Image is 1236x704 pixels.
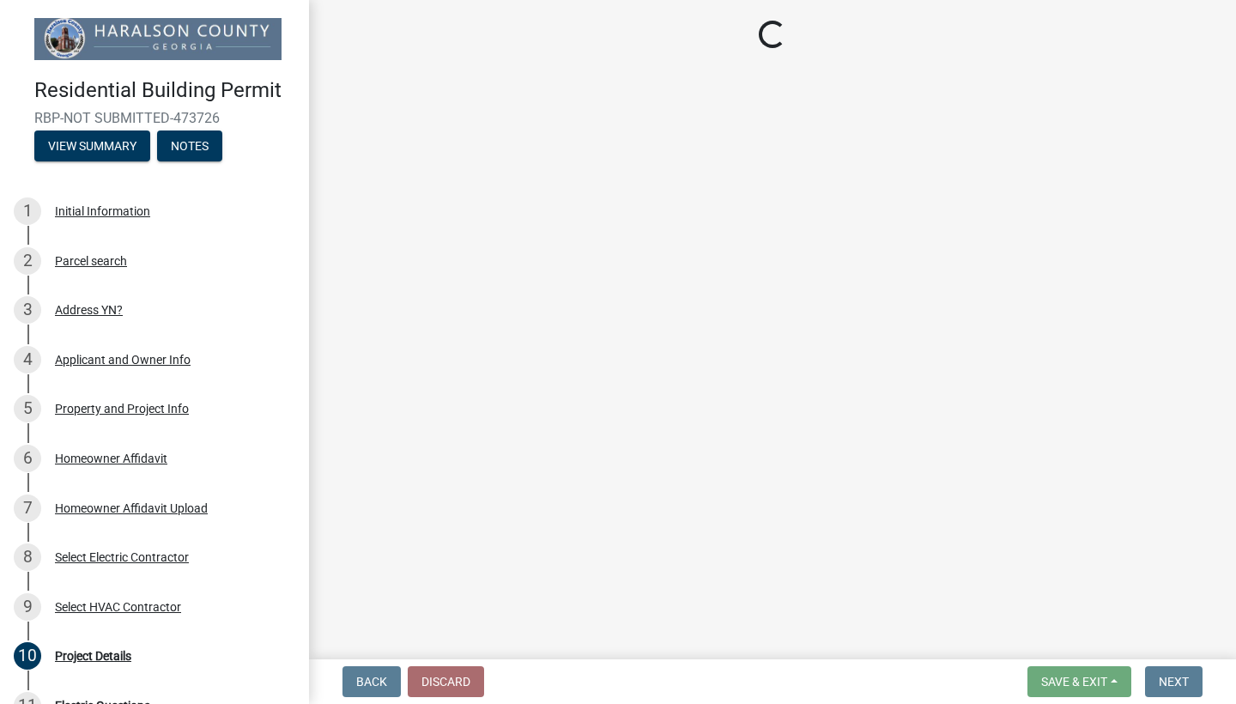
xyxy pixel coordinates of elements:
[356,675,387,689] span: Back
[342,666,401,697] button: Back
[14,495,41,522] div: 7
[14,543,41,571] div: 8
[55,601,181,613] div: Select HVAC Contractor
[14,346,41,373] div: 4
[1041,675,1107,689] span: Save & Exit
[55,304,123,316] div: Address YN?
[14,593,41,621] div: 9
[157,140,222,154] wm-modal-confirm: Notes
[14,197,41,225] div: 1
[55,255,127,267] div: Parcel search
[14,296,41,324] div: 3
[34,18,282,60] img: Haralson County, Georgia
[1027,666,1131,697] button: Save & Exit
[408,666,484,697] button: Discard
[1145,666,1203,697] button: Next
[55,205,150,217] div: Initial Information
[14,247,41,275] div: 2
[14,642,41,670] div: 10
[14,445,41,472] div: 6
[55,452,167,464] div: Homeowner Affidavit
[55,650,131,662] div: Project Details
[55,502,208,514] div: Homeowner Affidavit Upload
[34,130,150,161] button: View Summary
[55,403,189,415] div: Property and Project Info
[34,78,295,103] h4: Residential Building Permit
[1159,675,1189,689] span: Next
[157,130,222,161] button: Notes
[55,354,191,366] div: Applicant and Owner Info
[55,551,189,563] div: Select Electric Contractor
[14,395,41,422] div: 5
[34,110,275,126] span: RBP-NOT SUBMITTED-473726
[34,140,150,154] wm-modal-confirm: Summary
